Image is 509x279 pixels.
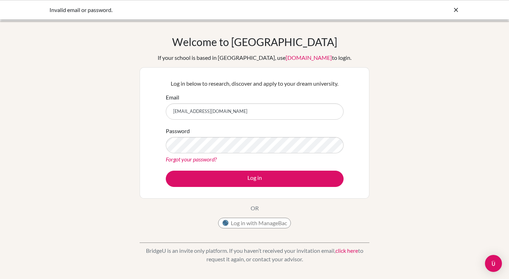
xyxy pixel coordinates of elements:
[140,246,369,263] p: BridgeU is an invite only platform. If you haven’t received your invitation email, to request it ...
[166,156,217,163] a: Forgot your password?
[251,204,259,212] p: OR
[218,218,291,228] button: Log in with ManageBac
[485,255,502,272] div: Open Intercom Messenger
[166,79,344,88] p: Log in below to research, discover and apply to your dream university.
[172,35,337,48] h1: Welcome to [GEOGRAPHIC_DATA]
[158,53,351,62] div: If your school is based in [GEOGRAPHIC_DATA], use to login.
[166,93,179,102] label: Email
[166,127,190,135] label: Password
[166,171,344,187] button: Log in
[286,54,332,61] a: [DOMAIN_NAME]
[49,6,353,14] div: Invalid email or password.
[335,247,358,254] a: click here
